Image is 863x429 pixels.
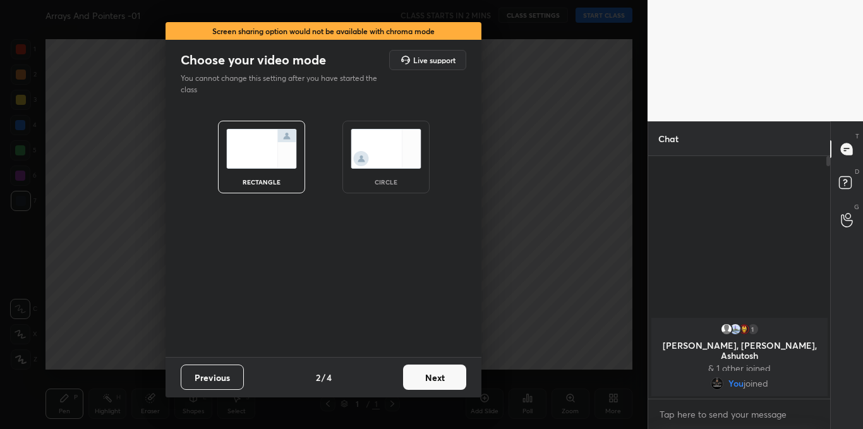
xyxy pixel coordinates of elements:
[737,323,750,335] img: 57fa73ed9ffb438299f8b0b7168da4d1.jpg
[854,202,859,212] p: G
[648,122,689,155] p: Chat
[361,179,411,185] div: circle
[236,179,287,185] div: rectangle
[746,323,759,335] div: 1
[181,73,385,95] p: You cannot change this setting after you have started the class
[181,365,244,390] button: Previous
[728,323,741,335] img: 3
[659,341,820,361] p: [PERSON_NAME], [PERSON_NAME], Ashutosh
[659,363,820,373] p: & 1 other joined
[327,371,332,384] h4: 4
[181,52,326,68] h2: Choose your video mode
[322,371,325,384] h4: /
[403,365,466,390] button: Next
[226,129,297,169] img: normalScreenIcon.ae25ed63.svg
[720,323,732,335] img: default.png
[316,371,320,384] h4: 2
[166,22,481,40] div: Screen sharing option would not be available with chroma mode
[728,378,744,389] span: You
[855,131,859,141] p: T
[648,315,831,399] div: grid
[413,56,456,64] h5: Live support
[855,167,859,176] p: D
[711,377,723,390] img: e60519a4c4f740609fbc41148676dd3d.jpg
[351,129,421,169] img: circleScreenIcon.acc0effb.svg
[744,378,768,389] span: joined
